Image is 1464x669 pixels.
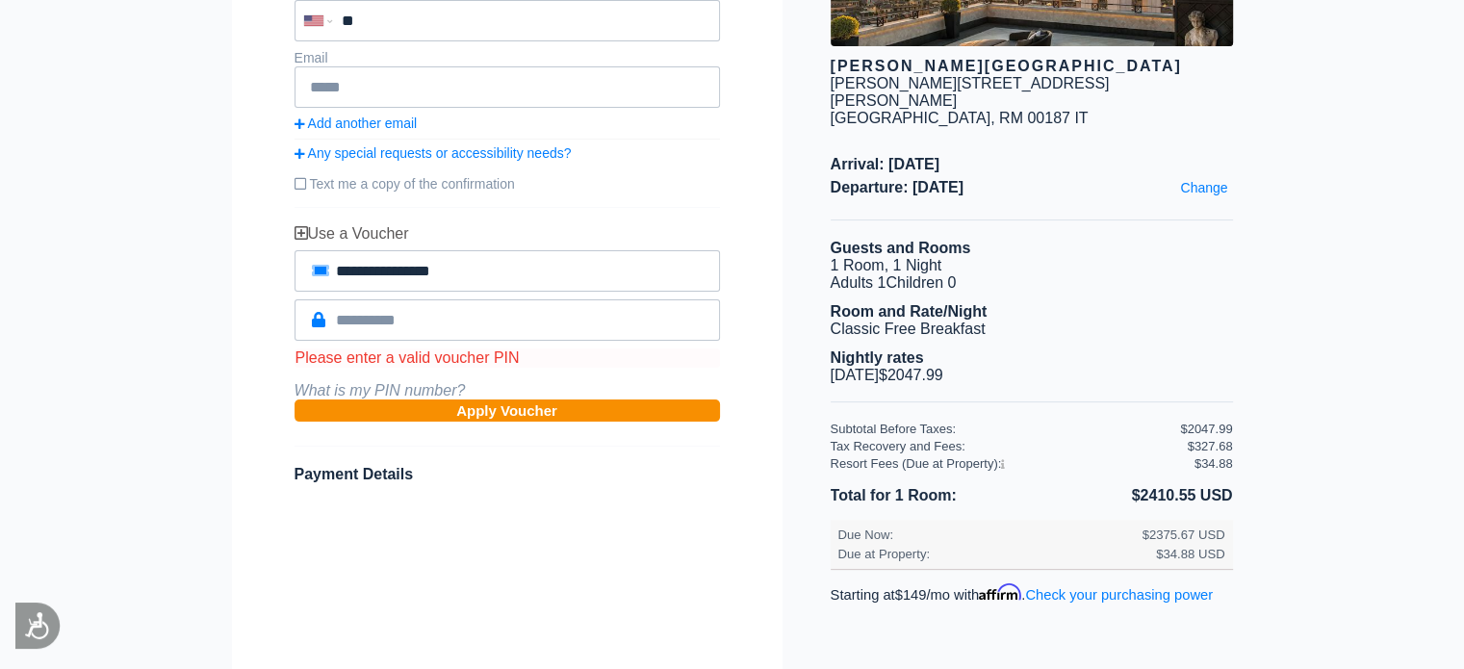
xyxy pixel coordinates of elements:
[831,257,1233,274] li: 1 Room, 1 Night
[1032,483,1233,508] li: $2410.55 USD
[831,240,971,256] b: Guests and Rooms
[831,349,924,366] b: Nightly rates
[295,348,720,368] div: Please enter a valid voucher PIN
[1175,175,1232,200] a: Change
[295,382,466,399] i: What is my PIN number?
[831,439,1181,453] div: Tax Recovery and Fees:
[295,399,720,422] button: Apply Voucher
[295,466,414,482] span: Payment Details
[295,50,328,65] label: Email
[1156,547,1224,561] div: $34.88 USD
[1180,422,1232,436] div: $2047.99
[999,110,1023,126] span: RM
[1027,110,1070,126] span: 00187
[831,321,1233,338] li: Classic Free Breakfast
[831,303,988,320] b: Room and Rate/Night
[831,179,1233,196] span: Departure: [DATE]
[831,367,1233,384] li: [DATE] $2047.99
[831,483,1032,508] li: Total for 1 Room:
[1194,456,1233,471] div: $34.88
[1025,587,1213,603] a: Check your purchasing power - Learn more about Affirm Financing (opens in modal)
[831,75,1233,110] div: [PERSON_NAME][STREET_ADDRESS][PERSON_NAME]
[831,422,1181,436] div: Subtotal Before Taxes:
[831,456,1194,471] div: Resort Fees (Due at Property):
[831,620,1233,640] iframe: PayPal Message 1
[831,156,1233,173] span: Arrival: [DATE]
[831,583,1233,603] p: Starting at /mo with .
[979,583,1021,601] span: Affirm
[295,116,720,131] a: Add another email
[1143,527,1225,542] div: $2375.67 USD
[831,58,1233,75] div: [PERSON_NAME][GEOGRAPHIC_DATA]
[831,274,1233,292] li: Adults 1
[838,547,1143,561] div: Due at Property:
[886,274,956,291] span: Children 0
[831,110,995,126] span: [GEOGRAPHIC_DATA],
[838,527,1143,542] div: Due Now:
[1074,110,1088,126] span: IT
[895,587,927,603] span: $149
[295,168,720,199] label: Text me a copy of the confirmation
[296,2,337,39] div: United States: +1
[295,145,720,161] a: Any special requests or accessibility needs?
[295,225,720,243] div: Use a Voucher
[1188,439,1233,453] div: $327.68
